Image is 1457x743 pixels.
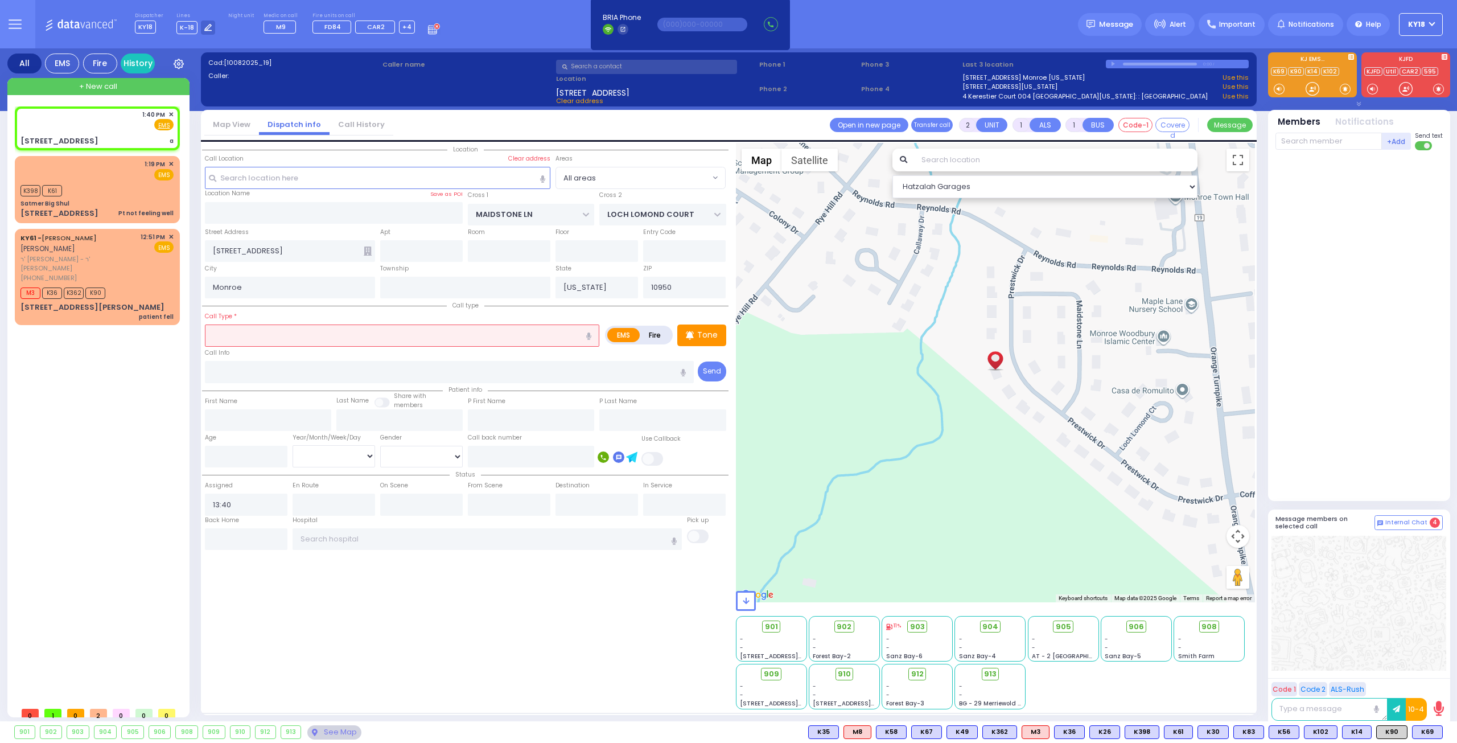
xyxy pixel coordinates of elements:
span: 906 [1129,621,1144,633]
span: KY61 - [20,233,42,243]
span: Sanz Bay-5 [1105,652,1141,660]
span: ✕ [168,110,174,120]
span: 2 [90,709,107,717]
label: Dispatcher [135,13,163,19]
a: KJFD [1364,67,1382,76]
label: Fire units on call [312,13,415,19]
label: Location [556,74,755,84]
span: Location [447,145,484,154]
div: 901 [15,726,35,738]
label: Last 3 location [962,60,1106,69]
span: - [886,635,890,643]
div: BLS [1125,725,1159,739]
span: - [886,643,890,652]
label: ZIP [643,264,652,273]
div: All [7,54,42,73]
span: 908 [1201,621,1217,633]
a: Util [1384,67,1398,76]
span: 904 [982,621,998,633]
label: Floor [555,228,569,237]
span: 901 [765,621,778,633]
div: M3 [1022,725,1049,739]
a: History [121,54,155,73]
span: Phone 1 [759,60,857,69]
label: KJFD [1361,56,1450,64]
span: KY18 [135,20,156,34]
button: Code 2 [1299,682,1327,696]
div: BLS [1233,725,1264,739]
span: - [959,691,962,699]
span: - [1105,643,1108,652]
span: - [1032,643,1035,652]
div: K30 [1197,725,1229,739]
span: Notifications [1289,19,1334,30]
span: 0 [158,709,175,717]
span: 0 [67,709,84,717]
span: [PERSON_NAME] [20,244,75,253]
span: Phone 2 [759,84,857,94]
button: Internal Chat 4 [1374,515,1443,530]
div: a [170,137,174,145]
span: 0 [113,709,130,717]
a: K14 [1305,67,1320,76]
span: Send text [1415,132,1443,140]
input: Search location [914,149,1198,171]
label: Night unit [228,13,254,19]
a: Use this [1223,82,1249,92]
span: Smith Farm [1178,652,1215,660]
button: Send [698,362,726,381]
div: K67 [911,725,942,739]
span: ✕ [168,159,174,169]
span: All areas [556,167,710,188]
button: Notifications [1335,116,1394,129]
div: BLS [1412,725,1443,739]
span: - [886,682,890,691]
span: All areas [555,167,726,188]
span: 1:19 PM [145,160,165,169]
span: K90 [85,288,105,299]
img: Logo [45,17,121,31]
span: 0 [22,709,39,717]
label: Areas [555,154,573,163]
label: From Scene [468,481,503,490]
span: M3 [20,288,40,299]
div: patient fell [139,313,174,321]
label: Hospital [293,516,318,525]
a: Map View [204,119,259,130]
span: 913 [984,668,997,680]
img: comment-alt.png [1377,520,1383,526]
span: - [959,682,962,691]
div: K49 [946,725,978,739]
div: 908 [176,726,197,738]
div: K56 [1269,725,1299,739]
label: Call back number [468,433,522,442]
label: Caller name [382,60,553,69]
button: BUS [1083,118,1114,132]
label: Back Home [205,516,239,525]
span: EMS [154,169,174,180]
span: FD84 [324,22,341,31]
div: Year/Month/Week/Day [293,433,375,442]
div: BLS [1342,725,1372,739]
span: Sanz Bay-4 [959,652,996,660]
div: K398 [1125,725,1159,739]
span: Phone 3 [861,60,959,69]
div: BLS [808,725,839,739]
a: Use this [1223,92,1249,101]
div: 905 [122,726,143,738]
span: 912 [911,668,924,680]
label: Medic on call [264,13,299,19]
p: Tone [697,329,718,341]
label: Cad: [208,58,378,68]
div: BLS [982,725,1017,739]
span: Forest Bay-2 [813,652,851,660]
div: Fire [83,54,117,73]
a: Open in new page [830,118,908,132]
div: BLS [946,725,978,739]
span: [10082025_19] [224,58,271,67]
span: [STREET_ADDRESS][PERSON_NAME] [740,699,847,708]
span: - [886,691,890,699]
label: Street Address [205,228,249,237]
label: P Last Name [599,397,637,406]
div: 912 [256,726,275,738]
